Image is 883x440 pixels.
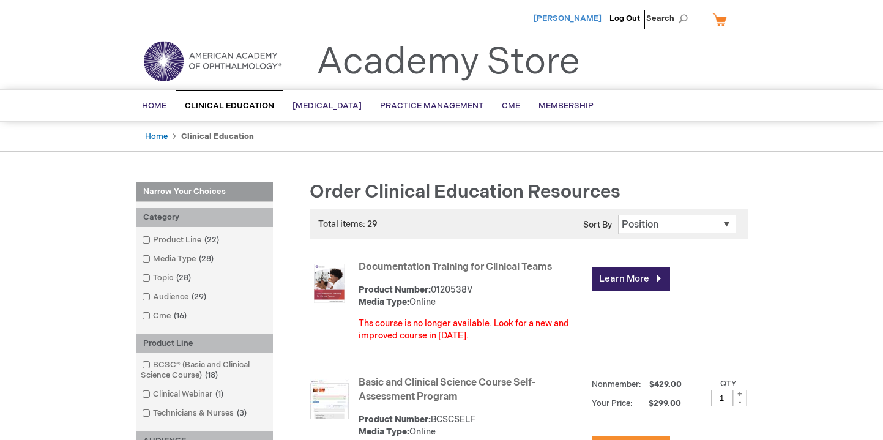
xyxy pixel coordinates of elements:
span: Practice Management [380,101,483,111]
a: Documentation Training for Clinical Teams [359,261,552,273]
div: Product Line [136,334,273,353]
a: [PERSON_NAME] [534,13,602,23]
img: Documentation Training for Clinical Teams [310,264,349,303]
span: 18 [202,370,221,380]
input: Qty [711,390,733,406]
a: Technicians & Nurses3 [139,408,251,419]
font: Ths course is no longer available. Look for a new and improved course in [DATE]. [359,318,569,341]
a: Log Out [609,13,640,23]
a: Topic28 [139,272,196,284]
span: $429.00 [647,379,684,389]
strong: Product Number: [359,414,431,425]
span: CME [502,101,520,111]
span: Order Clinical Education Resources [310,181,620,203]
img: Basic and Clinical Science Course Self-Assessment Program [310,379,349,419]
span: 29 [188,292,209,302]
div: BCSCSELF Online [359,414,586,438]
strong: Your Price: [592,398,633,408]
span: Search [646,6,693,31]
strong: Narrow Your Choices [136,182,273,202]
span: 1 [212,389,226,399]
a: Academy Store [316,40,580,84]
span: 22 [201,235,222,245]
label: Sort By [583,220,612,230]
span: $299.00 [635,398,683,408]
strong: Nonmember: [592,377,641,392]
div: 0120538V Online [359,284,586,308]
a: Clinical Webinar1 [139,389,228,400]
span: [MEDICAL_DATA] [292,101,362,111]
label: Qty [720,379,737,389]
a: Audience29 [139,291,211,303]
strong: Product Number: [359,285,431,295]
span: Clinical Education [185,101,274,111]
span: Home [142,101,166,111]
a: Home [145,132,168,141]
span: Membership [538,101,594,111]
span: 28 [173,273,194,283]
a: BCSC® (Basic and Clinical Science Course)18 [139,359,270,381]
span: 16 [171,311,190,321]
a: Product Line22 [139,234,224,246]
strong: Clinical Education [181,132,254,141]
a: Basic and Clinical Science Course Self-Assessment Program [359,377,535,403]
strong: Media Type: [359,427,409,437]
a: Cme16 [139,310,192,322]
a: Learn More [592,267,670,291]
a: Media Type28 [139,253,218,265]
strong: Media Type: [359,297,409,307]
span: 28 [196,254,217,264]
span: 3 [234,408,250,418]
div: Category [136,208,273,227]
span: Total items: 29 [318,219,378,229]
